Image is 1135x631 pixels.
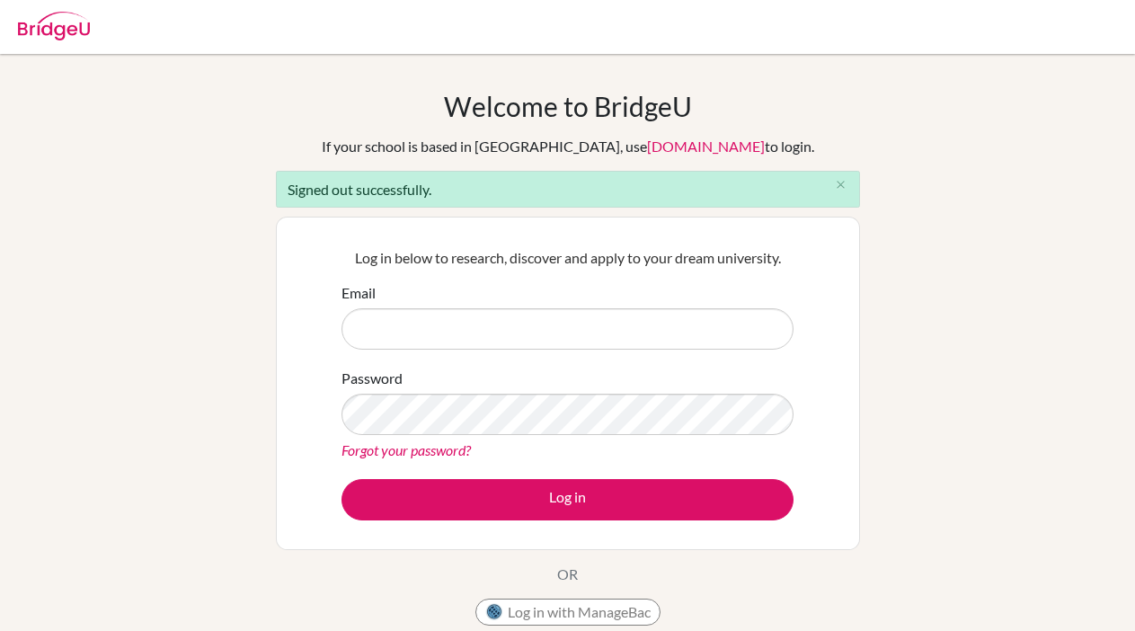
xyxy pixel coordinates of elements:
[18,12,90,40] img: Bridge-U
[341,441,471,458] a: Forgot your password?
[341,247,794,269] p: Log in below to research, discover and apply to your dream university.
[322,136,814,157] div: If your school is based in [GEOGRAPHIC_DATA], use to login.
[834,178,847,191] i: close
[647,138,765,155] a: [DOMAIN_NAME]
[341,282,376,304] label: Email
[444,90,692,122] h1: Welcome to BridgeU
[475,599,661,626] button: Log in with ManageBac
[341,479,794,520] button: Log in
[276,171,860,208] div: Signed out successfully.
[823,172,859,199] button: Close
[341,368,403,389] label: Password
[557,564,578,585] p: OR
